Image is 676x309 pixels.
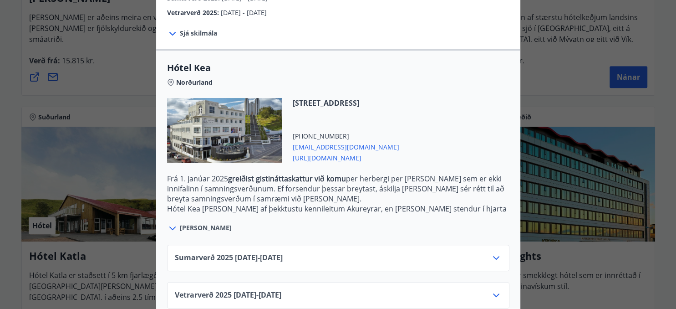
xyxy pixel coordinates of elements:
span: [DATE] - [DATE] [221,8,267,17]
span: Hótel Kea [167,62,509,74]
span: Norðurland [176,78,213,87]
span: Sjá skilmála [180,29,217,38]
span: [STREET_ADDRESS] [293,98,399,108]
span: Vetrarverð 2025 : [167,8,221,17]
